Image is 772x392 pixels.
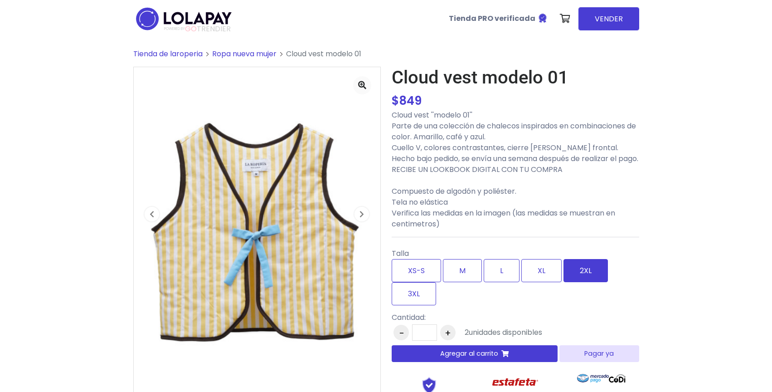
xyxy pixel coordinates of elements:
[609,369,626,387] img: Codi Logo
[212,49,277,59] a: Ropa nueva mujer
[133,5,234,33] img: logo
[286,49,361,59] span: Cloud vest modelo 01
[393,325,409,340] button: -
[484,259,520,282] label: L
[449,13,535,24] b: Tienda PRO verificada
[440,325,456,340] button: +
[185,24,197,34] span: GO
[133,49,203,59] a: Tienda de laroperia
[440,349,498,358] span: Agregar al carrito
[399,93,422,109] span: 849
[577,369,609,387] img: Mercado Pago Logo
[537,13,548,24] img: Tienda verificada
[392,282,436,305] label: 3XL
[392,92,639,110] div: $
[164,26,185,31] span: POWERED BY
[392,67,639,88] h1: Cloud vest modelo 01
[392,259,441,282] label: XS-S
[559,345,639,362] button: Pagar ya
[392,110,639,230] p: Cloud vest ''modelo 01'' Parte de una colección de chalecos inspirados en combinaciones de color....
[578,7,639,30] a: VENDER
[443,259,482,282] label: M
[392,245,639,309] div: Talla
[521,259,562,282] label: XL
[164,25,231,33] span: TRENDIER
[465,327,469,338] span: 2
[465,327,542,338] div: unidades disponibles
[392,345,558,362] button: Agregar al carrito
[392,312,542,323] p: Cantidad:
[133,49,639,67] nav: breadcrumb
[563,259,608,282] label: 2XL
